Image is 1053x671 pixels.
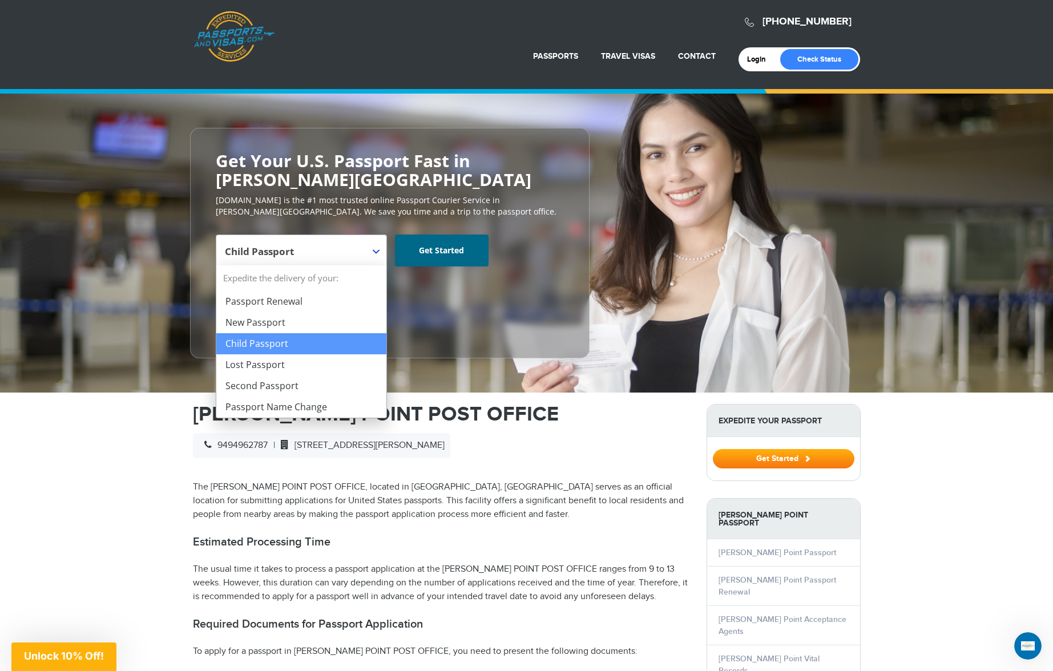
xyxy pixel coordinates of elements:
li: Child Passport [216,333,386,354]
li: Lost Passport [216,354,386,375]
a: [PHONE_NUMBER] [762,15,852,28]
strong: [PERSON_NAME] Point Passport [707,499,860,539]
a: Passports & [DOMAIN_NAME] [193,11,275,62]
iframe: Intercom live chat [1014,632,1042,660]
a: Get Started [713,454,854,463]
a: Passports [533,51,578,61]
span: 9494962787 [199,440,268,451]
strong: Expedite Your Passport [707,405,860,437]
li: Passport Name Change [216,397,386,418]
div: | [193,433,450,458]
li: Second Passport [216,375,386,397]
h2: Get Your U.S. Passport Fast in [PERSON_NAME][GEOGRAPHIC_DATA] [216,151,564,189]
p: [DOMAIN_NAME] is the #1 most trusted online Passport Courier Service in [PERSON_NAME][GEOGRAPHIC_... [216,195,564,217]
span: Starting at $199 + government fees [216,272,564,284]
h2: Required Documents for Passport Application [193,617,689,631]
button: Get Started [713,449,854,468]
span: Child Passport [225,239,375,271]
a: [PERSON_NAME] Point Passport Renewal [719,575,836,597]
p: The usual time it takes to process a passport application at the [PERSON_NAME] POINT POST OFFICE ... [193,563,689,604]
div: Unlock 10% Off! [11,642,116,671]
a: [PERSON_NAME] Point Passport [719,548,836,557]
a: [PERSON_NAME] Point Acceptance Agents [719,615,846,636]
span: Unlock 10% Off! [24,650,104,662]
span: Child Passport [216,235,387,266]
a: Check Status [780,49,858,70]
li: Expedite the delivery of your: [216,265,386,418]
p: The [PERSON_NAME] POINT POST OFFICE, located in [GEOGRAPHIC_DATA], [GEOGRAPHIC_DATA] serves as an... [193,480,689,522]
h2: Estimated Processing Time [193,535,689,549]
a: Travel Visas [601,51,655,61]
li: Passport Renewal [216,291,386,312]
p: To apply for a passport in [PERSON_NAME] POINT POST OFFICE, you need to present the following doc... [193,645,689,658]
a: Contact [678,51,716,61]
span: [STREET_ADDRESS][PERSON_NAME] [275,440,445,451]
li: New Passport [216,312,386,333]
a: Get Started [395,235,489,266]
strong: Expedite the delivery of your: [216,265,386,291]
a: Login [747,55,774,64]
h1: [PERSON_NAME] POINT POST OFFICE [193,404,689,425]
